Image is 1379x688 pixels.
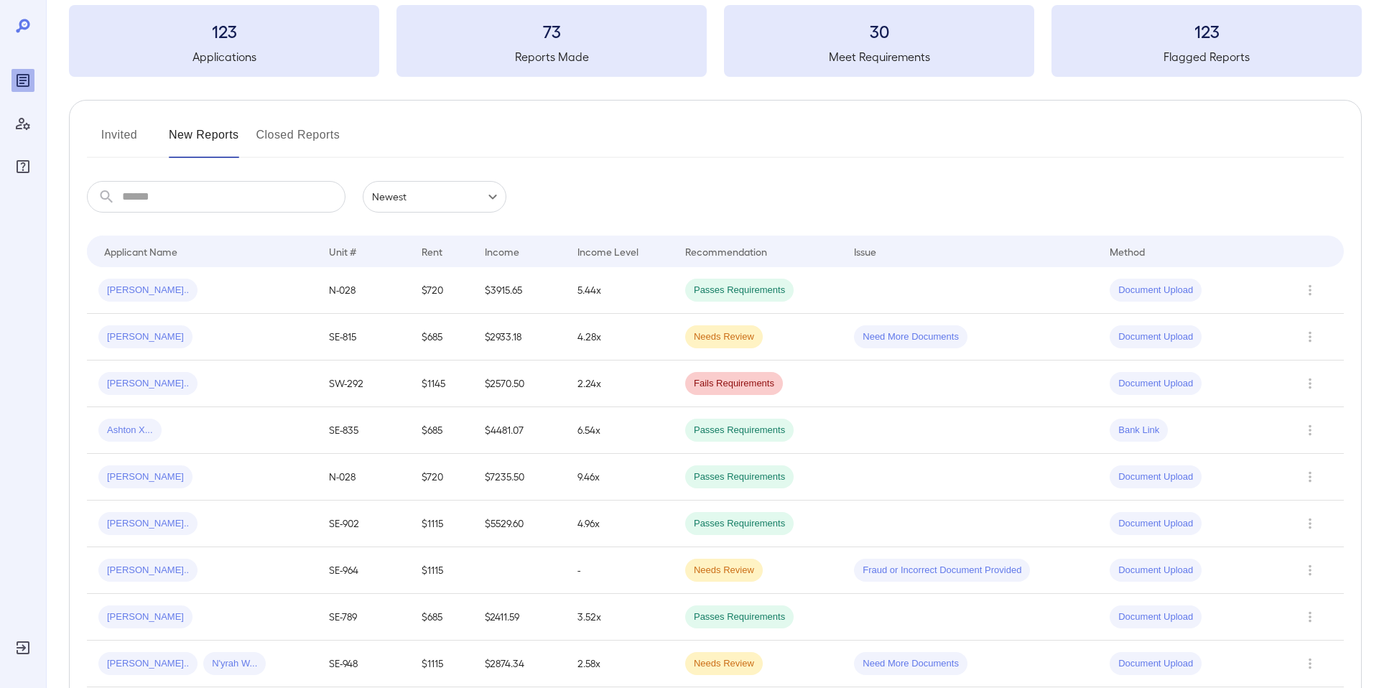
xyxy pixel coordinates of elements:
button: Row Actions [1299,465,1322,488]
h3: 30 [724,19,1034,42]
td: SE-948 [317,641,409,687]
div: Issue [854,243,877,260]
span: Fraud or Incorrect Document Provided [854,564,1030,577]
span: Passes Requirements [685,470,794,484]
td: $1115 [410,641,474,687]
button: Row Actions [1299,605,1322,628]
div: Income [485,243,519,260]
td: - [566,547,674,594]
div: Log Out [11,636,34,659]
td: 6.54x [566,407,674,454]
button: Row Actions [1299,419,1322,442]
span: Document Upload [1110,564,1202,577]
span: [PERSON_NAME].. [98,657,198,671]
td: SE-815 [317,314,409,361]
div: FAQ [11,155,34,178]
td: $720 [410,454,474,501]
button: Invited [87,124,152,158]
span: Document Upload [1110,610,1202,624]
span: Need More Documents [854,330,967,344]
div: Rent [422,243,445,260]
td: SW-292 [317,361,409,407]
td: $720 [410,267,474,314]
div: Recommendation [685,243,767,260]
span: Need More Documents [854,657,967,671]
span: Document Upload [1110,284,1202,297]
div: Manage Users [11,112,34,135]
h5: Applications [69,48,379,65]
h5: Meet Requirements [724,48,1034,65]
span: Needs Review [685,564,763,577]
h3: 73 [396,19,707,42]
span: Document Upload [1110,517,1202,531]
span: Fails Requirements [685,377,783,391]
td: 3.52x [566,594,674,641]
td: 9.46x [566,454,674,501]
span: [PERSON_NAME].. [98,284,198,297]
td: $4481.07 [473,407,565,454]
span: Document Upload [1110,377,1202,391]
span: Document Upload [1110,470,1202,484]
td: N-028 [317,267,409,314]
span: [PERSON_NAME] [98,610,192,624]
span: Needs Review [685,330,763,344]
td: $1115 [410,547,474,594]
span: Document Upload [1110,330,1202,344]
span: [PERSON_NAME] [98,330,192,344]
td: $2933.18 [473,314,565,361]
td: $2570.50 [473,361,565,407]
button: Row Actions [1299,372,1322,395]
td: SE-789 [317,594,409,641]
td: 2.24x [566,361,674,407]
div: Unit # [329,243,356,260]
button: New Reports [169,124,239,158]
div: Newest [363,181,506,213]
td: $2411.59 [473,594,565,641]
td: $685 [410,407,474,454]
h5: Flagged Reports [1051,48,1362,65]
span: [PERSON_NAME].. [98,377,198,391]
h5: Reports Made [396,48,707,65]
td: $7235.50 [473,454,565,501]
button: Row Actions [1299,652,1322,675]
td: $685 [410,314,474,361]
button: Closed Reports [256,124,340,158]
button: Row Actions [1299,512,1322,535]
td: $5529.60 [473,501,565,547]
div: Income Level [577,243,639,260]
td: SE-902 [317,501,409,547]
span: N'yrah W... [203,657,266,671]
td: 4.96x [566,501,674,547]
button: Row Actions [1299,279,1322,302]
span: Passes Requirements [685,517,794,531]
h3: 123 [1051,19,1362,42]
td: 2.58x [566,641,674,687]
td: $3915.65 [473,267,565,314]
span: Bank Link [1110,424,1168,437]
button: Row Actions [1299,325,1322,348]
td: N-028 [317,454,409,501]
td: SE-835 [317,407,409,454]
span: Document Upload [1110,657,1202,671]
span: Passes Requirements [685,424,794,437]
td: SE-964 [317,547,409,594]
span: Passes Requirements [685,610,794,624]
td: $1115 [410,501,474,547]
span: [PERSON_NAME].. [98,564,198,577]
td: $1145 [410,361,474,407]
td: $2874.34 [473,641,565,687]
div: Method [1110,243,1145,260]
span: Passes Requirements [685,284,794,297]
button: Row Actions [1299,559,1322,582]
summary: 123Applications73Reports Made30Meet Requirements123Flagged Reports [69,5,1362,77]
span: Ashton X... [98,424,162,437]
td: $685 [410,594,474,641]
div: Reports [11,69,34,92]
span: [PERSON_NAME] [98,470,192,484]
h3: 123 [69,19,379,42]
span: [PERSON_NAME].. [98,517,198,531]
td: 4.28x [566,314,674,361]
div: Applicant Name [104,243,177,260]
span: Needs Review [685,657,763,671]
td: 5.44x [566,267,674,314]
